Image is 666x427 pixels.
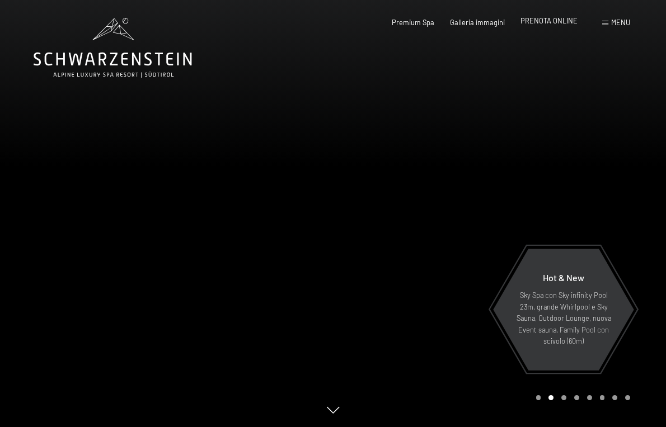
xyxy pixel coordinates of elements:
[532,395,630,400] div: Carousel Pagination
[543,272,584,283] span: Hot & New
[612,395,617,400] div: Carousel Page 7
[625,395,630,400] div: Carousel Page 8
[450,18,505,27] a: Galleria immagini
[392,18,434,27] a: Premium Spa
[561,395,566,400] div: Carousel Page 3
[600,395,605,400] div: Carousel Page 6
[536,395,541,400] div: Carousel Page 1
[548,395,554,400] div: Carousel Page 2 (Current Slide)
[493,248,635,371] a: Hot & New Sky Spa con Sky infinity Pool 23m, grande Whirlpool e Sky Sauna, Outdoor Lounge, nuova ...
[520,16,578,25] a: PRENOTA ONLINE
[574,395,579,400] div: Carousel Page 4
[587,395,592,400] div: Carousel Page 5
[611,18,630,27] span: Menu
[515,290,612,347] p: Sky Spa con Sky infinity Pool 23m, grande Whirlpool e Sky Sauna, Outdoor Lounge, nuova Event saun...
